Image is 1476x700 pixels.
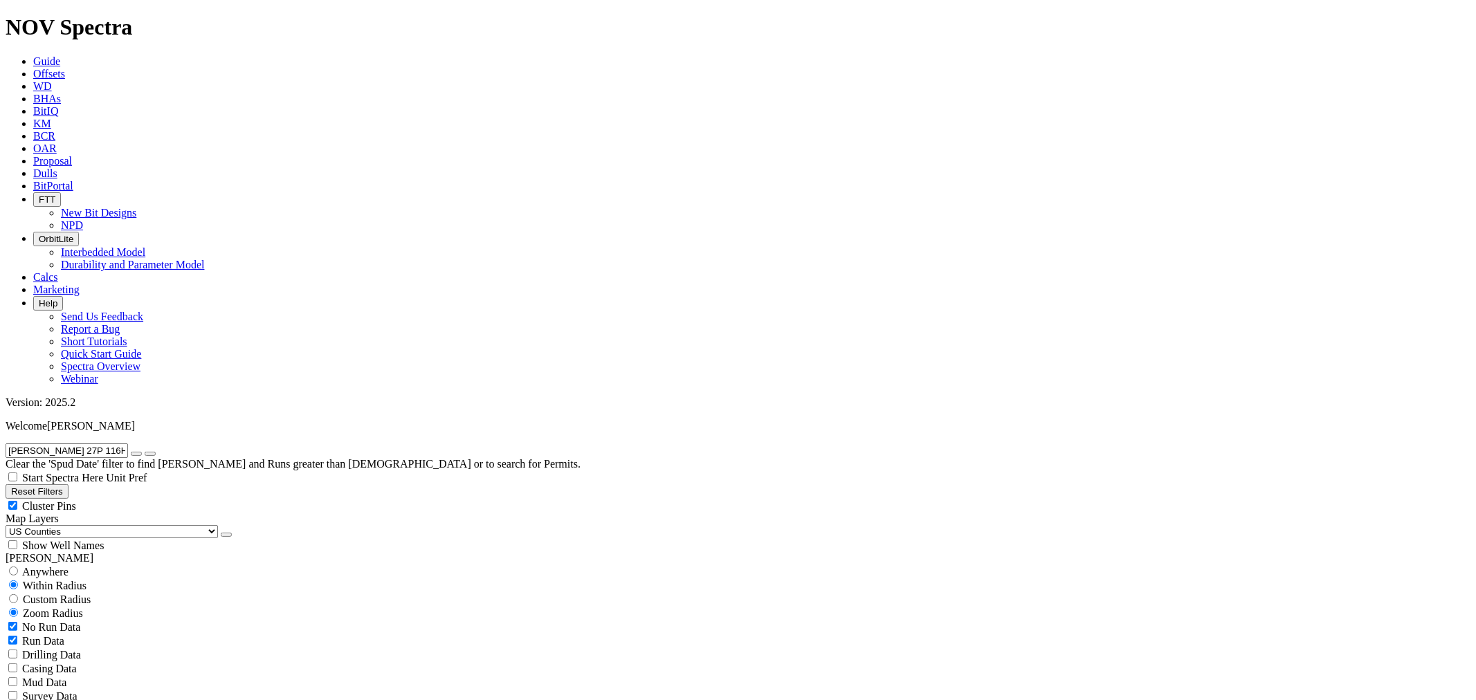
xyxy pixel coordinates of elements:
a: Proposal [33,155,72,167]
a: KM [33,118,51,129]
button: OrbitLite [33,232,79,246]
div: Version: 2025.2 [6,396,1470,409]
span: Clear the 'Spud Date' filter to find [PERSON_NAME] and Runs greater than [DEMOGRAPHIC_DATA] or to... [6,458,581,470]
a: Short Tutorials [61,335,127,347]
span: FTT [39,194,55,205]
a: Report a Bug [61,323,120,335]
span: Zoom Radius [23,607,83,619]
a: Marketing [33,284,80,295]
p: Welcome [6,420,1470,432]
a: Durability and Parameter Model [61,259,205,270]
a: Webinar [61,373,98,385]
button: Help [33,296,63,311]
span: Mud Data [22,676,66,688]
a: OAR [33,142,57,154]
h1: NOV Spectra [6,15,1470,40]
span: [PERSON_NAME] [47,420,135,432]
a: Quick Start Guide [61,348,141,360]
a: BitPortal [33,180,73,192]
a: BitIQ [33,105,58,117]
span: Show Well Names [22,540,104,551]
div: [PERSON_NAME] [6,552,1470,564]
span: Casing Data [22,663,77,674]
span: Unit Pref [106,472,147,483]
a: Dulls [33,167,57,179]
span: Custom Radius [23,593,91,605]
span: Anywhere [22,566,69,578]
span: Run Data [22,635,64,647]
span: Start Spectra Here [22,472,103,483]
span: Cluster Pins [22,500,76,512]
a: Guide [33,55,60,67]
a: New Bit Designs [61,207,136,219]
span: Help [39,298,57,308]
a: WD [33,80,52,92]
span: Drilling Data [22,649,81,661]
a: Interbedded Model [61,246,145,258]
a: Spectra Overview [61,360,140,372]
a: Send Us Feedback [61,311,143,322]
a: NPD [61,219,83,231]
button: FTT [33,192,61,207]
a: BHAs [33,93,61,104]
a: Calcs [33,271,58,283]
input: Search [6,443,128,458]
span: Map Layers [6,513,59,524]
a: BCR [33,130,55,142]
span: OrbitLite [39,234,73,244]
button: Reset Filters [6,484,69,499]
input: Start Spectra Here [8,472,17,481]
span: No Run Data [22,621,80,633]
span: Within Radius [23,580,86,591]
a: Offsets [33,68,65,80]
